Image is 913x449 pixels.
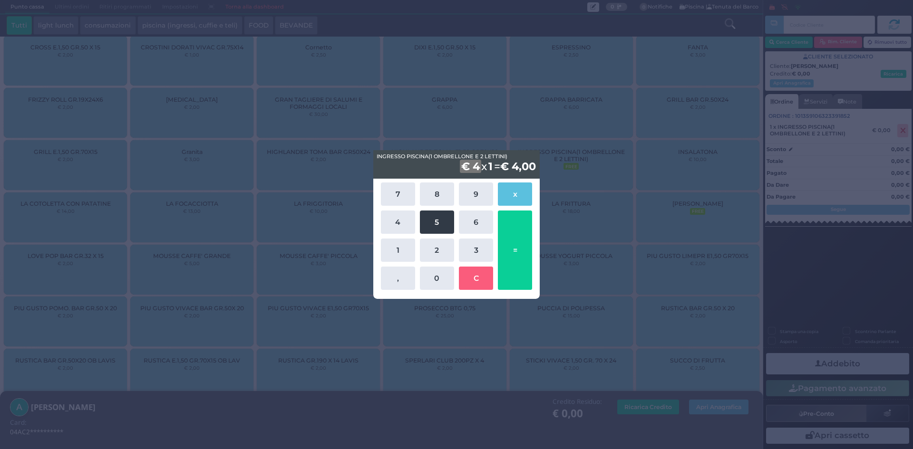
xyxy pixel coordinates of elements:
[377,153,507,161] span: INGRESSO PISCINA(1 OMBRELLONE E 2 LETTINI)
[373,150,540,179] div: x =
[381,267,415,290] button: ,
[487,160,494,173] b: 1
[420,239,454,262] button: 2
[420,210,454,234] button: 5
[420,267,454,290] button: 0
[498,210,532,290] button: =
[420,182,454,206] button: 8
[500,160,536,173] b: € 4,00
[460,160,481,173] b: € 4
[459,239,493,262] button: 3
[459,182,493,206] button: 9
[459,210,493,234] button: 6
[381,182,415,206] button: 7
[381,239,415,262] button: 1
[381,210,415,234] button: 4
[459,267,493,290] button: C
[498,182,532,206] button: x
